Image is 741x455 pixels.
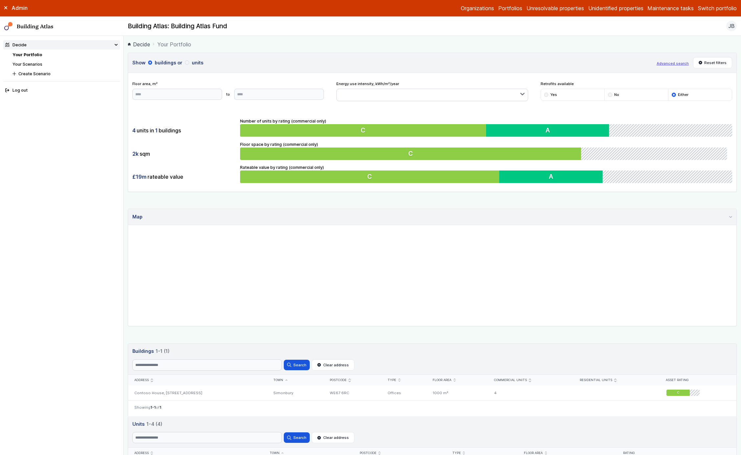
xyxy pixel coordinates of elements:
div: Energy use intensity, kWh/m²/year [336,81,528,101]
nav: Table navigation [128,400,736,416]
button: Search [284,360,309,370]
div: Contoso House, [STREET_ADDRESS] [128,385,267,400]
button: A [486,124,609,137]
summary: Decide [3,40,120,50]
span: C [677,391,679,395]
h3: Buildings [132,348,732,355]
div: 4 [488,385,573,400]
span: Showing of [134,405,161,410]
form: to [132,89,324,100]
div: Town [273,378,317,382]
a: Decide [128,40,150,48]
button: Search [284,432,309,443]
summary: Map [128,209,736,225]
a: Contoso House, [STREET_ADDRESS]SimonburyWE67 6RCOffices1000 m²4C [128,385,736,400]
a: Unresolvable properties [527,4,584,12]
button: C [240,124,486,137]
span: 1 [155,127,158,134]
span: 1-4 (4) [146,421,162,428]
div: Residential units [580,378,652,382]
span: 1 [160,405,161,410]
button: Log out [3,86,120,95]
div: Commercial units [494,378,567,382]
div: Offices [381,385,426,400]
div: rateable value [132,171,236,183]
a: Unidentified properties [588,4,643,12]
div: units in buildings [132,124,236,137]
span: A [549,173,553,181]
button: Reset filters [693,57,732,68]
a: Your Scenarios [12,62,42,67]
div: WE67 6RC [324,385,381,400]
div: Address [134,378,261,382]
span: A [546,126,550,134]
a: Organizations [461,4,494,12]
button: Advanced search [657,61,689,66]
a: Portfolios [498,4,522,12]
div: 1000 m² [426,385,488,400]
span: JB [728,22,735,30]
span: 1-1 (1) [156,348,169,355]
div: Decide [5,42,27,48]
div: sqm [132,148,236,160]
button: C [240,148,585,160]
a: Maintenance tasks [647,4,694,12]
button: JB [726,21,737,31]
div: Rateable value by rating (commercial only) [240,164,732,183]
span: Your Portfolio [157,40,191,48]
h3: Units [132,421,732,428]
div: Asset rating [666,378,730,382]
button: Clear address [312,432,354,443]
button: C [240,171,499,183]
div: Floor space by rating (commercial only) [240,141,732,160]
div: Type [388,378,420,382]
div: Simonbury [267,385,324,400]
span: 2k [132,150,139,157]
span: £19m [132,173,146,180]
button: A [499,171,603,183]
button: Switch portfolio [698,4,737,12]
span: 1-1 [150,405,156,410]
h3: Show [132,59,653,66]
div: Floor area [433,378,481,382]
div: Postcode [330,378,375,382]
img: main-0bbd2752.svg [4,22,13,31]
span: Retrofits available [541,81,732,86]
span: C [368,173,372,181]
h2: Building Atlas: Building Atlas Fund [128,22,227,31]
a: Your Portfolio [12,52,42,57]
div: Floor area, m² [132,81,324,100]
button: Create Scenario [11,69,120,79]
span: C [361,126,366,134]
span: 4 [132,127,136,134]
div: Number of units by rating (commercial only) [240,118,732,137]
span: C [410,149,415,157]
button: Clear address [312,359,354,371]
